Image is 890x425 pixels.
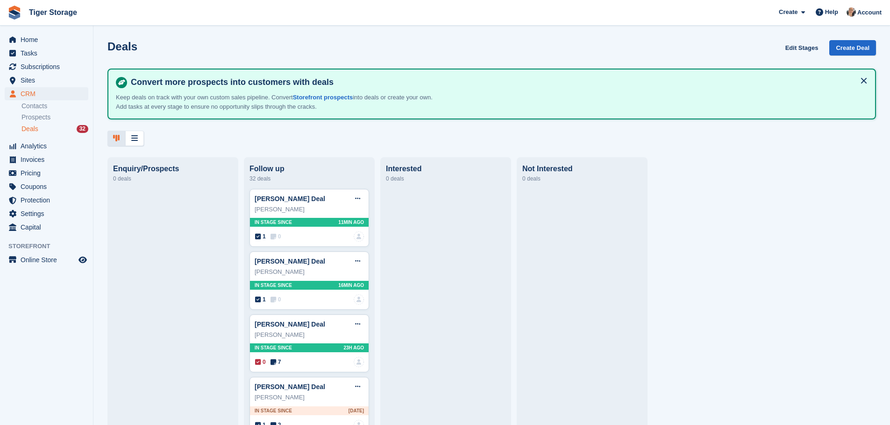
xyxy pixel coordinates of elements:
[5,87,88,100] a: menu
[5,47,88,60] a: menu
[255,407,292,414] span: In stage since
[782,40,822,56] a: Edit Stages
[5,253,88,266] a: menu
[255,195,325,202] a: [PERSON_NAME] Deal
[5,180,88,193] a: menu
[354,231,364,242] img: deal-assignee-blank
[255,344,292,351] span: In stage since
[21,221,77,234] span: Capital
[5,153,88,166] a: menu
[21,60,77,73] span: Subscriptions
[343,344,364,351] span: 23H AGO
[255,393,364,402] div: [PERSON_NAME]
[8,242,93,251] span: Storefront
[255,320,325,328] a: [PERSON_NAME] Deal
[779,7,797,17] span: Create
[5,74,88,87] a: menu
[255,282,292,289] span: In stage since
[293,94,353,101] a: Storefront prospects
[386,173,506,184] div: 0 deals
[7,6,21,20] img: stora-icon-8386f47178a22dfd0bd8f6a31ec36ba5ce8667c1dd55bd0f319d3a0aa187defe.svg
[5,60,88,73] a: menu
[113,165,233,173] div: Enquiry/Prospects
[77,125,88,133] div: 32
[116,93,443,111] p: Keep deals on track with your own custom sales pipeline. Convert into deals or create your own. A...
[255,219,292,226] span: In stage since
[5,221,88,234] a: menu
[21,47,77,60] span: Tasks
[25,5,81,20] a: Tiger Storage
[5,33,88,46] a: menu
[271,358,281,366] span: 7
[255,330,364,340] div: [PERSON_NAME]
[354,357,364,367] img: deal-assignee-blank
[255,358,266,366] span: 0
[21,125,38,133] span: Deals
[255,258,325,265] a: [PERSON_NAME] Deal
[338,282,364,289] span: 16MIN AGO
[255,267,364,277] div: [PERSON_NAME]
[825,7,838,17] span: Help
[21,113,50,122] span: Prospects
[522,165,642,173] div: Not Interested
[349,407,364,414] span: [DATE]
[255,205,364,214] div: [PERSON_NAME]
[21,207,77,220] span: Settings
[5,167,88,180] a: menu
[21,180,77,193] span: Coupons
[21,194,77,207] span: Protection
[21,167,77,180] span: Pricing
[255,232,266,241] span: 1
[127,77,868,88] h4: Convert more prospects into customers with deals
[77,254,88,265] a: Preview store
[5,207,88,220] a: menu
[271,232,281,241] span: 0
[21,87,77,100] span: CRM
[21,153,77,166] span: Invoices
[255,383,325,390] a: [PERSON_NAME] Deal
[5,139,88,153] a: menu
[21,253,77,266] span: Online Store
[847,7,856,17] img: Becky Martin
[354,294,364,305] img: deal-assignee-blank
[829,40,876,56] a: Create Deal
[271,295,281,304] span: 0
[522,173,642,184] div: 0 deals
[5,194,88,207] a: menu
[21,139,77,153] span: Analytics
[255,295,266,304] span: 1
[21,74,77,87] span: Sites
[857,8,882,17] span: Account
[21,124,88,134] a: Deals 32
[249,173,369,184] div: 32 deals
[113,173,233,184] div: 0 deals
[21,33,77,46] span: Home
[249,165,369,173] div: Follow up
[107,40,137,53] h1: Deals
[338,219,364,226] span: 11MIN AGO
[21,102,88,111] a: Contacts
[386,165,506,173] div: Interested
[21,112,88,122] a: Prospects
